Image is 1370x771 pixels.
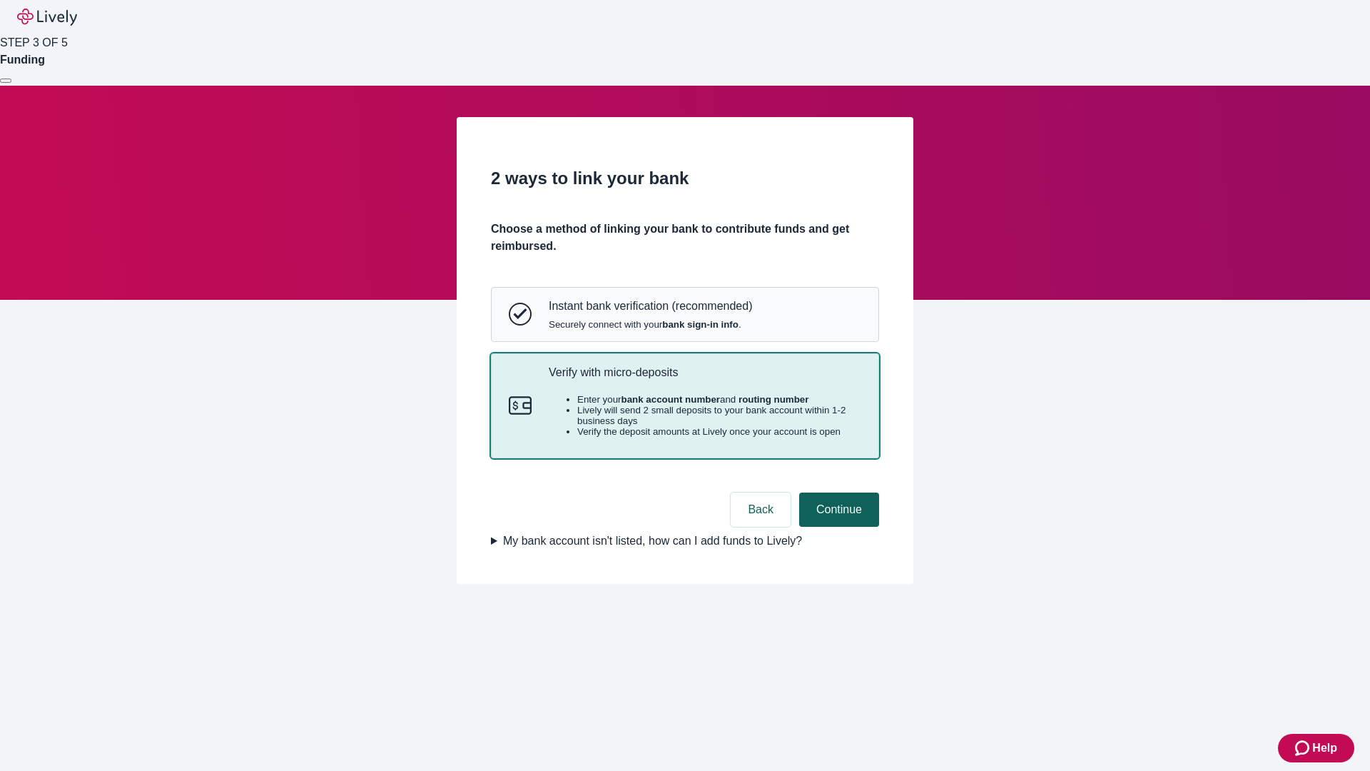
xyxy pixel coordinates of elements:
svg: Instant bank verification [509,303,532,326]
img: Lively [17,9,77,26]
li: Enter your and [577,394,861,405]
strong: bank sign-in info [662,319,739,330]
summary: My bank account isn't listed, how can I add funds to Lively? [491,533,879,550]
svg: Zendesk support icon [1295,740,1312,757]
h2: 2 ways to link your bank [491,166,879,191]
svg: Micro-deposits [509,394,532,417]
button: Micro-depositsVerify with micro-depositsEnter yourbank account numberand routing numberLively wil... [492,354,878,458]
p: Instant bank verification (recommended) [549,299,752,313]
span: Help [1312,740,1337,757]
li: Verify the deposit amounts at Lively once your account is open [577,426,861,437]
strong: routing number [739,394,808,405]
button: Instant bank verificationInstant bank verification (recommended)Securely connect with yourbank si... [492,288,878,341]
button: Back [731,493,791,527]
button: Continue [799,493,879,527]
h4: Choose a method of linking your bank to contribute funds and get reimbursed. [491,221,879,255]
p: Verify with micro-deposits [549,366,861,379]
span: Securely connect with your . [549,319,752,330]
button: Zendesk support iconHelp [1278,734,1354,762]
li: Lively will send 2 small deposits to your bank account within 1-2 business days [577,405,861,426]
strong: bank account number [621,394,721,405]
